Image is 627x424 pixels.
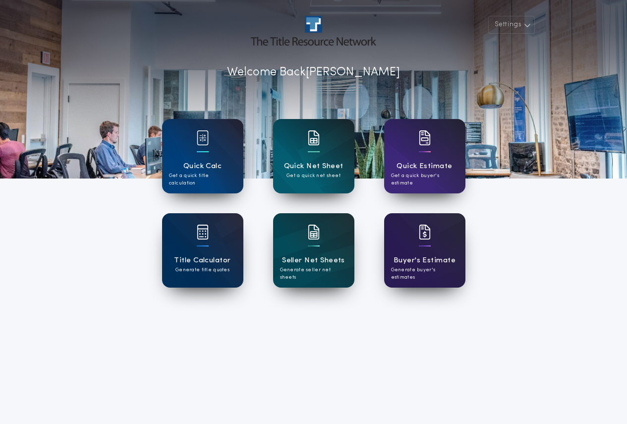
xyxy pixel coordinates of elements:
[284,161,343,172] h1: Quick Net Sheet
[280,266,347,281] p: Generate seller net sheets
[162,119,243,193] a: card iconQuick CalcGet a quick title calculation
[197,130,209,145] img: card icon
[175,266,229,274] p: Generate title quotes
[251,16,376,46] img: account-logo
[488,16,535,34] button: Settings
[282,255,345,266] h1: Seller Net Sheets
[174,255,230,266] h1: Title Calculator
[419,225,431,240] img: card icon
[273,119,354,193] a: card iconQuick Net SheetGet a quick net sheet
[391,266,458,281] p: Generate buyer's estimates
[162,213,243,288] a: card iconTitle CalculatorGenerate title quotes
[227,63,400,81] p: Welcome Back [PERSON_NAME]
[391,172,458,187] p: Get a quick buyer's estimate
[197,225,209,240] img: card icon
[183,161,222,172] h1: Quick Calc
[308,225,320,240] img: card icon
[169,172,236,187] p: Get a quick title calculation
[394,255,456,266] h1: Buyer's Estimate
[308,130,320,145] img: card icon
[397,161,453,172] h1: Quick Estimate
[384,213,465,288] a: card iconBuyer's EstimateGenerate buyer's estimates
[286,172,341,180] p: Get a quick net sheet
[384,119,465,193] a: card iconQuick EstimateGet a quick buyer's estimate
[419,130,431,145] img: card icon
[273,213,354,288] a: card iconSeller Net SheetsGenerate seller net sheets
